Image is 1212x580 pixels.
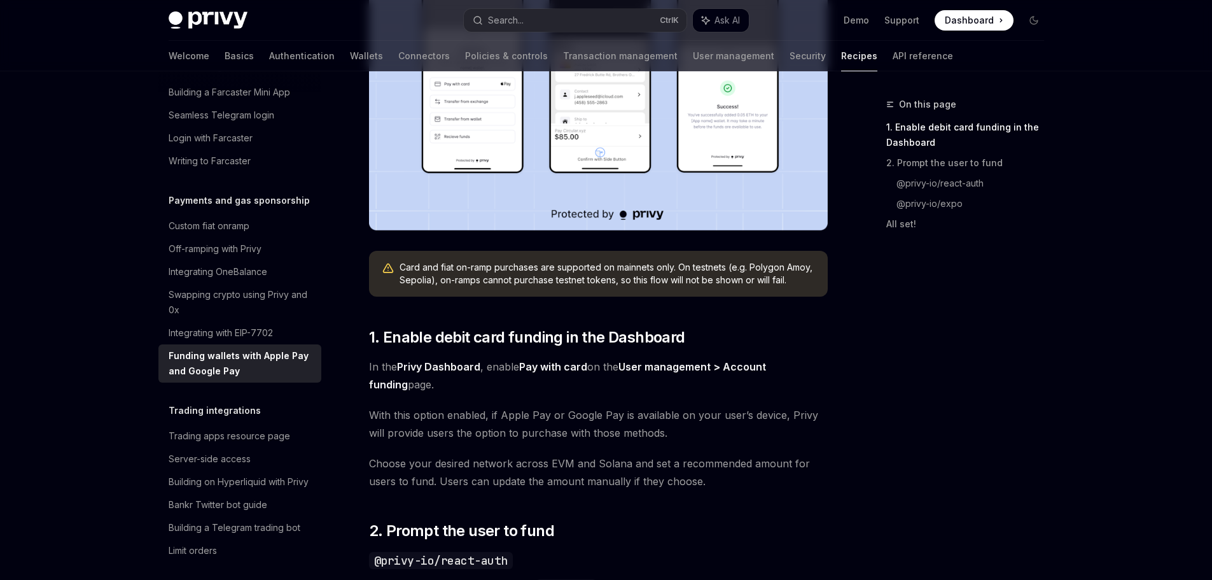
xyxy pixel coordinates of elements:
div: Limit orders [169,543,217,558]
a: @privy-io/react-auth [896,173,1054,194]
div: Trading apps resource page [169,428,290,444]
button: Toggle dark mode [1024,10,1044,31]
a: Dashboard [935,10,1013,31]
a: Integrating OneBalance [158,260,321,283]
a: Authentication [269,41,335,71]
span: In the , enable on the page. [369,358,828,393]
a: Privy Dashboard [397,360,480,374]
span: Ctrl K [660,15,679,25]
a: Seamless Telegram login [158,104,321,127]
div: Card and fiat on-ramp purchases are supported on mainnets only. On testnets (e.g. Polygon Amoy, S... [400,261,815,286]
div: Swapping crypto using Privy and 0x [169,287,314,318]
a: Writing to Farcaster [158,150,321,173]
a: 2. Prompt the user to fund [886,153,1054,173]
a: Bankr Twitter bot guide [158,493,321,516]
span: Dashboard [945,14,994,27]
div: Building a Telegram trading bot [169,520,300,535]
a: Policies & controls [465,41,548,71]
span: On this page [899,97,956,112]
a: Wallets [350,41,383,71]
a: Demo [844,14,869,27]
div: Off-ramping with Privy [169,241,261,257]
span: With this option enabled, if Apple Pay or Google Pay is available on your user’s device, Privy wi... [369,406,828,442]
span: 1. Enable debit card funding in the Dashboard [369,327,685,348]
a: Building a Farcaster Mini App [158,81,321,104]
a: API reference [893,41,953,71]
span: Ask AI [714,14,740,27]
a: Support [884,14,919,27]
div: Seamless Telegram login [169,108,274,123]
a: @privy-io/expo [896,194,1054,214]
div: Search... [488,13,524,28]
a: Funding wallets with Apple Pay and Google Pay [158,344,321,383]
div: Bankr Twitter bot guide [169,497,267,513]
a: Welcome [169,41,209,71]
a: Connectors [398,41,450,71]
a: Login with Farcaster [158,127,321,150]
div: Building a Farcaster Mini App [169,85,290,100]
a: 1. Enable debit card funding in the Dashboard [886,117,1054,153]
span: Choose your desired network across EVM and Solana and set a recommended amount for users to fund.... [369,455,828,490]
code: @privy-io/react-auth [369,552,513,569]
a: Building a Telegram trading bot [158,516,321,539]
a: Transaction management [563,41,678,71]
h5: Trading integrations [169,403,261,418]
div: Custom fiat onramp [169,218,249,234]
h5: Payments and gas sponsorship [169,193,310,208]
a: Custom fiat onramp [158,215,321,237]
a: Limit orders [158,539,321,562]
img: dark logo [169,11,247,29]
svg: Warning [382,262,394,275]
div: Integrating with EIP-7702 [169,325,273,341]
div: Integrating OneBalance [169,264,267,279]
div: Server-side access [169,451,251,467]
div: Writing to Farcaster [169,153,251,169]
div: Login with Farcaster [169,131,253,146]
a: Building on Hyperliquid with Privy [158,470,321,493]
strong: Pay with card [519,360,587,373]
a: Security [790,41,826,71]
button: Ask AI [693,9,749,32]
div: Funding wallets with Apple Pay and Google Pay [169,348,314,379]
a: Off-ramping with Privy [158,237,321,260]
a: Integrating with EIP-7702 [158,322,321,344]
a: All set! [886,214,1054,234]
a: Basics [225,41,254,71]
a: Swapping crypto using Privy and 0x [158,283,321,322]
button: Search...CtrlK [464,9,686,32]
a: Recipes [841,41,877,71]
a: User management [693,41,774,71]
a: Trading apps resource page [158,425,321,448]
div: Building on Hyperliquid with Privy [169,474,309,490]
a: Server-side access [158,448,321,470]
span: 2. Prompt the user to fund [369,521,554,541]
